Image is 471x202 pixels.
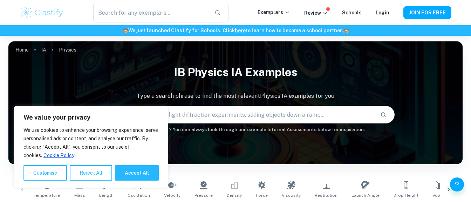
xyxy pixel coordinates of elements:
span: 🏫 [343,28,349,33]
p: We use cookies to enhance your browsing experience, serve personalised ads or content, and analys... [23,126,159,160]
button: Reject All [70,165,112,181]
button: Accept All [115,165,159,181]
p: We value your privacy [23,113,159,122]
span: Pressure [194,192,213,198]
input: Search for any exemplars... [93,3,209,22]
a: Cookie Policy [43,152,75,159]
button: Help and Feedback [450,177,464,191]
span: Density [227,192,242,198]
input: E.g. harmonic motion analysis, light diffraction experiments, sliding objects down a ramp... [77,105,374,124]
h1: IB Physics IA examples [8,61,463,83]
p: Review [304,9,328,17]
span: Drop Height [394,192,418,198]
p: Exemplars [258,8,290,16]
p: Type a search phrase to find the most relevant Physics IA examples for you [8,92,463,100]
img: Clastify logo [20,6,64,20]
span: Force [256,192,268,198]
span: Restitution [315,192,337,198]
span: Length [99,192,114,198]
h6: We just launched Clastify for Schools. Click to learn how to become a school partner. [1,27,470,34]
span: 🏫 [122,28,128,33]
a: Home [15,45,29,55]
button: Search [377,109,389,121]
a: IA [41,45,46,55]
span: Volume [432,192,448,198]
a: Schools [342,10,362,15]
span: Temperature [34,192,60,198]
span: Launch Angle [351,192,380,198]
span: Mass [74,192,85,198]
h6: Not sure what to search for? You can always look through our example Internal Assessments below f... [8,126,463,133]
div: We value your privacy [14,106,168,188]
button: JOIN FOR FREE [403,6,451,19]
span: Oscillation [128,192,150,198]
a: here [235,28,246,33]
button: Customise [23,165,67,181]
a: Login [376,10,389,15]
span: Viscosity [282,192,301,198]
p: Physics [59,46,76,54]
span: Velocity [164,192,180,198]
